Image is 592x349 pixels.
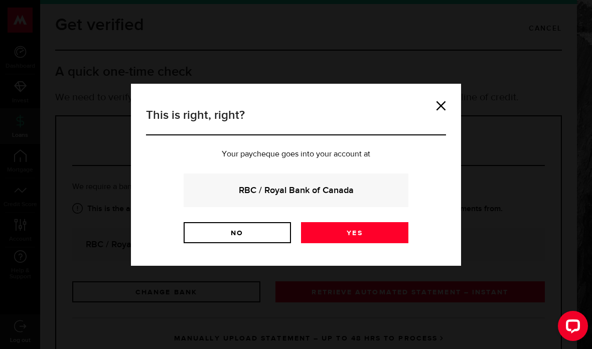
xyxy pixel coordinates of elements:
a: Yes [301,222,408,243]
iframe: LiveChat chat widget [550,307,592,349]
p: Your paycheque goes into your account at [146,150,446,158]
h3: This is right, right? [146,106,446,135]
a: No [184,222,291,243]
strong: RBC / Royal Bank of Canada [197,184,395,197]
